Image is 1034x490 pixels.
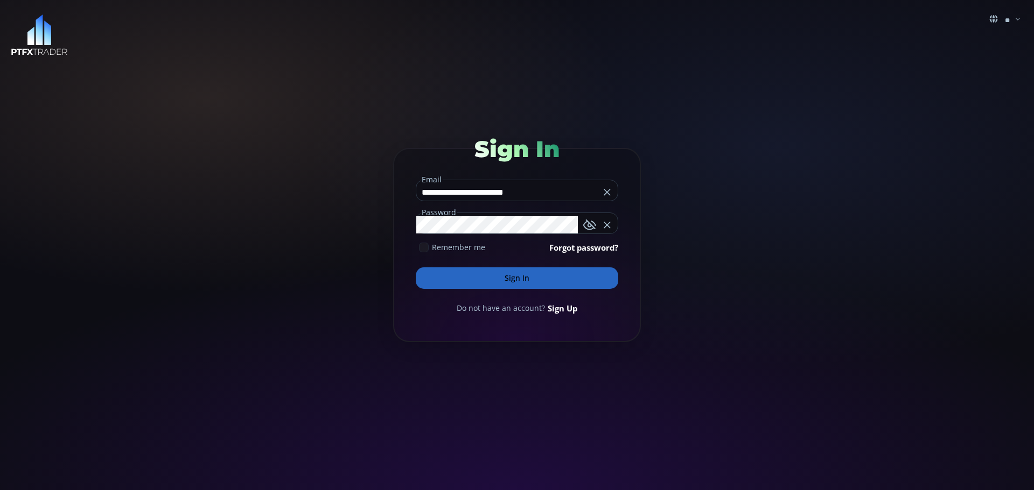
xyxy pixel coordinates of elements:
[11,15,68,56] img: LOGO
[474,135,560,163] span: Sign In
[432,242,485,253] span: Remember me
[548,302,577,314] a: Sign Up
[416,267,618,289] button: Sign In
[549,242,618,253] a: Forgot password?
[416,302,618,314] div: Do not have an account?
